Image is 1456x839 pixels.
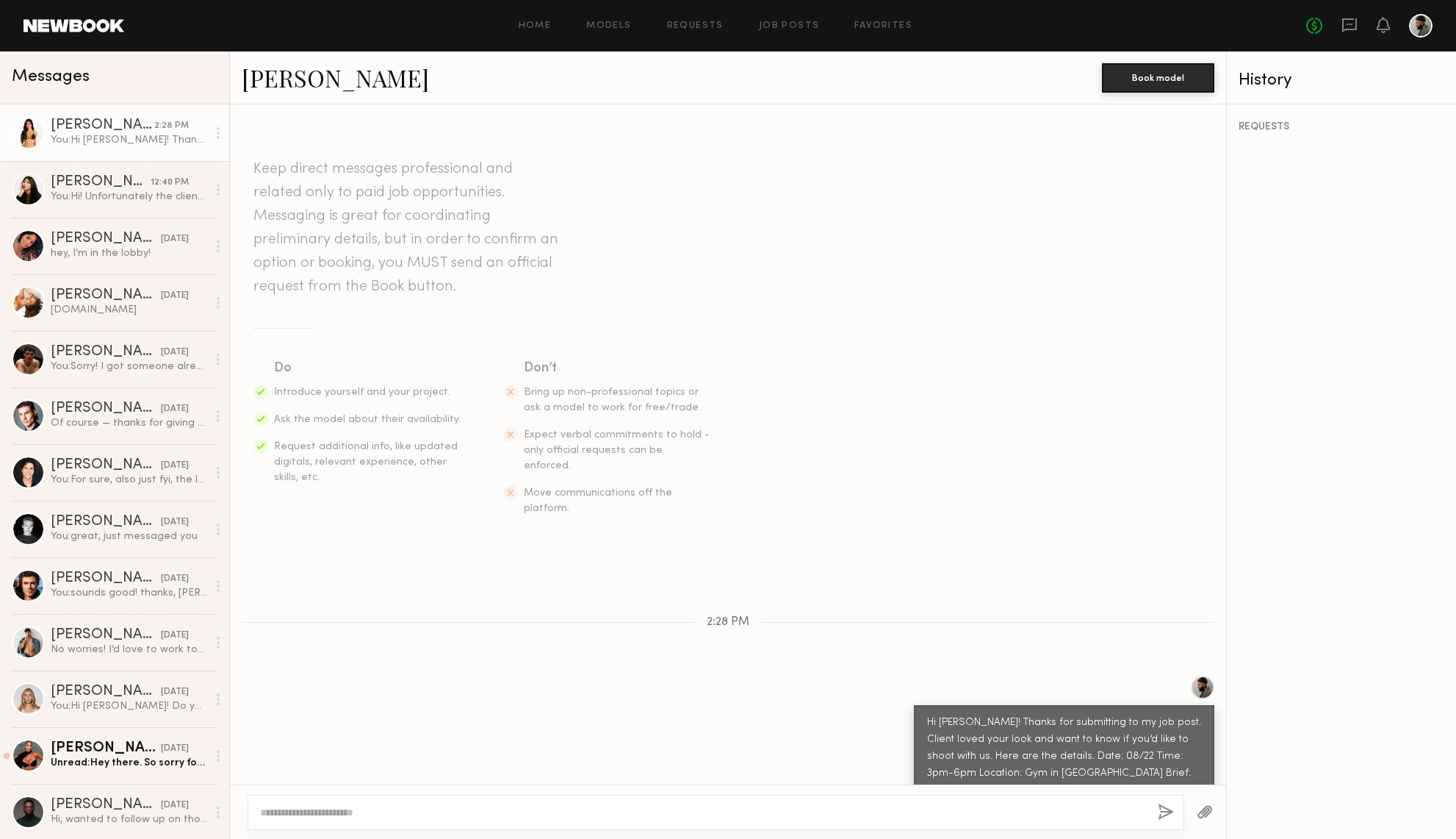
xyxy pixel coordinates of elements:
[51,345,161,360] div: [PERSON_NAME]
[51,699,207,713] div: You: Hi [PERSON_NAME]! Do you shoot swim? and do you have any swim digis? looking for someone for...
[519,21,552,31] a: Home
[51,741,161,756] div: [PERSON_NAME]
[51,515,161,529] div: [PERSON_NAME]
[854,21,912,31] a: Favorites
[51,685,161,699] div: [PERSON_NAME]
[1239,72,1444,89] div: History
[274,358,462,379] div: Do
[51,246,207,260] div: hey, I’m in the lobby!
[51,756,207,770] div: Unread: Hey there. So sorry for the delay. For some reason it did not notify me of this message. ...
[161,799,189,813] div: [DATE]
[161,402,189,416] div: [DATE]
[759,21,820,31] a: Job Posts
[51,813,207,826] div: Hi, wanted to follow up on those next steps
[51,473,207,487] div: You: For sure, also just fyi, the location got moved to [GEOGRAPHIC_DATA]. So if that works let m...
[51,529,207,543] div: You: great, just messaged you
[161,629,189,643] div: [DATE]
[161,289,189,303] div: [DATE]
[51,628,161,643] div: [PERSON_NAME]
[161,742,189,756] div: [DATE]
[51,586,207,600] div: You: sounds good! thanks, [PERSON_NAME]!
[242,62,429,93] a: [PERSON_NAME]
[154,119,189,133] div: 2:28 PM
[524,358,712,379] div: Don’t
[51,360,207,374] div: You: Sorry! I got someone already
[1239,122,1444,132] div: REQUESTS
[1102,71,1214,83] a: Book model
[51,118,154,133] div: [PERSON_NAME]
[274,388,450,397] span: Introduce yourself and your project.
[161,346,189,360] div: [DATE]
[51,303,207,317] div: [DOMAIN_NAME]
[524,488,672,513] span: Move communications off the platform.
[161,572,189,586] div: [DATE]
[253,157,562,299] header: Keep direct messages professional and related only to paid job opportunities. Messaging is great ...
[151,176,189,190] div: 12:40 PM
[51,288,161,303] div: [PERSON_NAME]
[524,430,710,471] span: Expect verbal commitments to hold - only official requests can be enforced.
[51,190,207,204] div: You: Hi! Unfortunately the client's budget is $100 hourly. Thank you for your time, hopefully we ...
[51,401,161,416] div: [PERSON_NAME]
[1102,63,1214,93] button: Book model
[161,232,189,246] div: [DATE]
[274,415,461,424] span: Ask the model about their availability.
[51,133,207,147] div: You: Hi [PERSON_NAME]! Thanks for submitting to my job post. Client loved your look and want to k...
[274,442,458,482] span: Request additional info, like updated digitals, relevant experience, other skills, etc.
[51,643,207,657] div: No worries! I’d love to work together in the near future. Let me know!
[51,175,151,190] div: [PERSON_NAME]
[524,388,701,413] span: Bring up non-professional topics or ask a model to work for free/trade.
[667,21,724,31] a: Requests
[51,416,207,430] div: Of course — thanks for giving me a look. Sorry for the delay getting back to you on this. IG is @...
[586,21,631,31] a: Models
[51,232,161,246] div: [PERSON_NAME]
[161,685,189,699] div: [DATE]
[51,571,161,586] div: [PERSON_NAME]
[12,68,90,85] span: Messages
[707,616,749,629] span: 2:28 PM
[51,798,161,813] div: [PERSON_NAME]
[161,459,189,473] div: [DATE]
[51,458,161,473] div: [PERSON_NAME]
[161,515,189,529] div: [DATE]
